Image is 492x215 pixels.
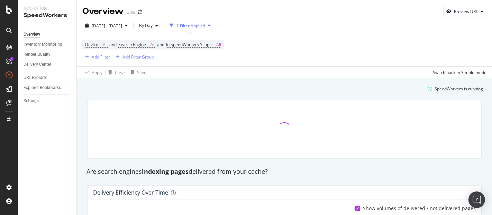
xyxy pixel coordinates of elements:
div: Switch back to Simple mode [433,70,486,75]
div: Open Intercom Messenger [468,191,485,208]
button: Apply [82,67,102,78]
div: Preview URL [454,9,478,15]
button: [DATE] - [DATE] [82,20,130,31]
button: Add Filter [82,53,110,61]
div: Explorer Bookmarks [24,84,61,91]
a: Inventory Monitoring [24,41,72,48]
span: [DATE] - [DATE] [92,23,122,29]
a: URL Explorer [24,74,72,81]
a: Delivery Center [24,61,72,68]
div: Inventory Monitoring [24,41,62,48]
a: Settings [24,97,72,105]
a: Overview [24,31,72,38]
button: 1 Filter Applied [167,20,213,31]
div: SpeedWorkers [24,11,71,19]
div: SpeedWorkers is running [435,86,483,92]
span: All [151,40,155,50]
span: Search Engine [118,42,146,47]
div: Show volumes of delivered / not delivered pages [363,205,476,212]
div: Add Filter [92,54,110,60]
button: By Day [136,20,161,31]
span: In SpeedWorkers Scope [166,42,212,47]
span: = [99,42,102,47]
span: Device [85,42,98,47]
div: 1 Filter Applied [176,23,205,29]
span: and [109,42,117,47]
span: = [213,42,215,47]
span: All [103,40,108,50]
div: Render Quality [24,51,51,58]
button: Switch back to Simple mode [430,67,486,78]
div: Settings [24,97,39,105]
span: All [216,40,221,50]
div: Ulta [126,9,135,16]
div: Overview [82,6,124,17]
div: Delivery Center [24,61,51,68]
div: Activation [24,6,71,11]
div: Add Filter Group [122,54,154,60]
button: Save [128,67,146,78]
div: Apply [92,70,102,75]
a: Render Quality [24,51,72,58]
button: Clear [106,67,125,78]
div: Save [137,70,146,75]
span: = [147,42,149,47]
button: Add Filter Group [113,53,154,61]
span: and [157,42,164,47]
button: Preview URL [443,6,486,17]
div: arrow-right-arrow-left [138,10,142,15]
div: Overview [24,31,40,38]
div: Delivery Efficiency over time [93,189,168,196]
div: Are search engines delivered from your cache? [83,167,486,176]
div: Clear [115,70,125,75]
span: By Day [136,23,153,28]
strong: indexing pages [142,167,189,176]
a: Explorer Bookmarks [24,84,72,91]
div: URL Explorer [24,74,47,81]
